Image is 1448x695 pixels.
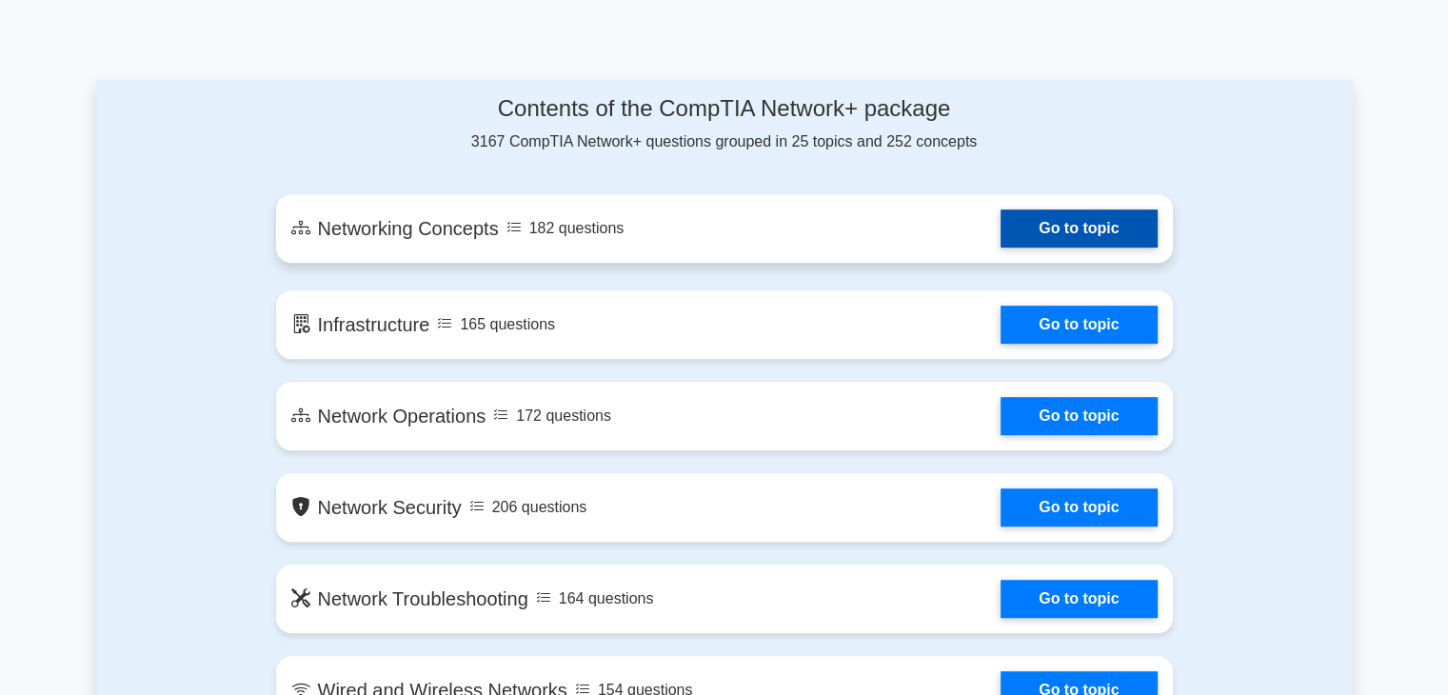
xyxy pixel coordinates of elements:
[1001,209,1157,248] a: Go to topic
[1001,488,1157,526] a: Go to topic
[1001,580,1157,618] a: Go to topic
[276,95,1173,123] h4: Contents of the CompTIA Network+ package
[276,95,1173,153] div: 3167 CompTIA Network+ questions grouped in 25 topics and 252 concepts
[1001,306,1157,344] a: Go to topic
[1001,397,1157,435] a: Go to topic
